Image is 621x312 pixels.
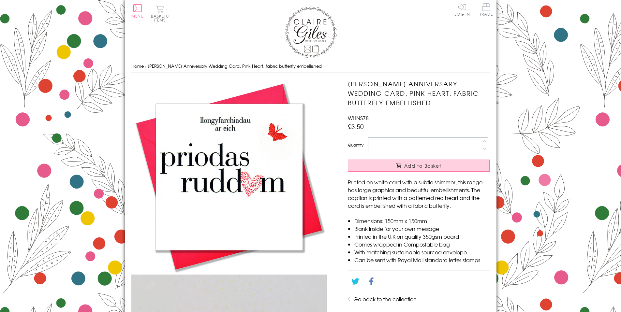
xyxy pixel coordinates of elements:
[404,163,441,169] span: Add to Basket
[354,217,490,225] li: Dimensions: 150mm x 150mm
[131,13,144,19] span: Menu
[348,178,490,209] p: Printed on white card with a subtle shimmer, this range has large graphics and beautiful embellis...
[285,7,337,58] img: Claire Giles Greetings Cards
[145,63,146,69] span: ›
[348,114,369,122] span: WHNS78
[131,79,327,275] img: Welsh Ruby Anniversary Wedding Card, Pink Heart, fabric butterfly embellished
[480,3,493,16] span: Trade
[154,13,169,23] span: 0 items
[131,4,144,18] button: Menu
[348,79,490,107] h1: [PERSON_NAME] Anniversary Wedding Card, Pink Heart, fabric butterfly embellished
[354,233,490,240] li: Printed in the U.K on quality 350gsm board
[348,160,490,172] button: Add to Basket
[348,142,363,148] label: Quantity
[148,63,322,69] span: [PERSON_NAME] Anniversary Wedding Card, Pink Heart, fabric butterfly embellished
[348,122,364,131] span: £3.50
[354,225,490,233] li: Blank inside for your own message
[353,295,417,303] a: Go back to the collection
[354,256,490,264] li: Can be sent with Royal Mail standard letter stamps
[480,3,493,17] a: Trade
[151,5,169,22] button: Basket0 items
[454,3,470,16] a: Log In
[354,240,490,248] li: Comes wrapped in Compostable bag
[354,248,490,256] li: With matching sustainable sourced envelope
[131,63,144,69] a: Home
[131,60,490,73] nav: breadcrumbs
